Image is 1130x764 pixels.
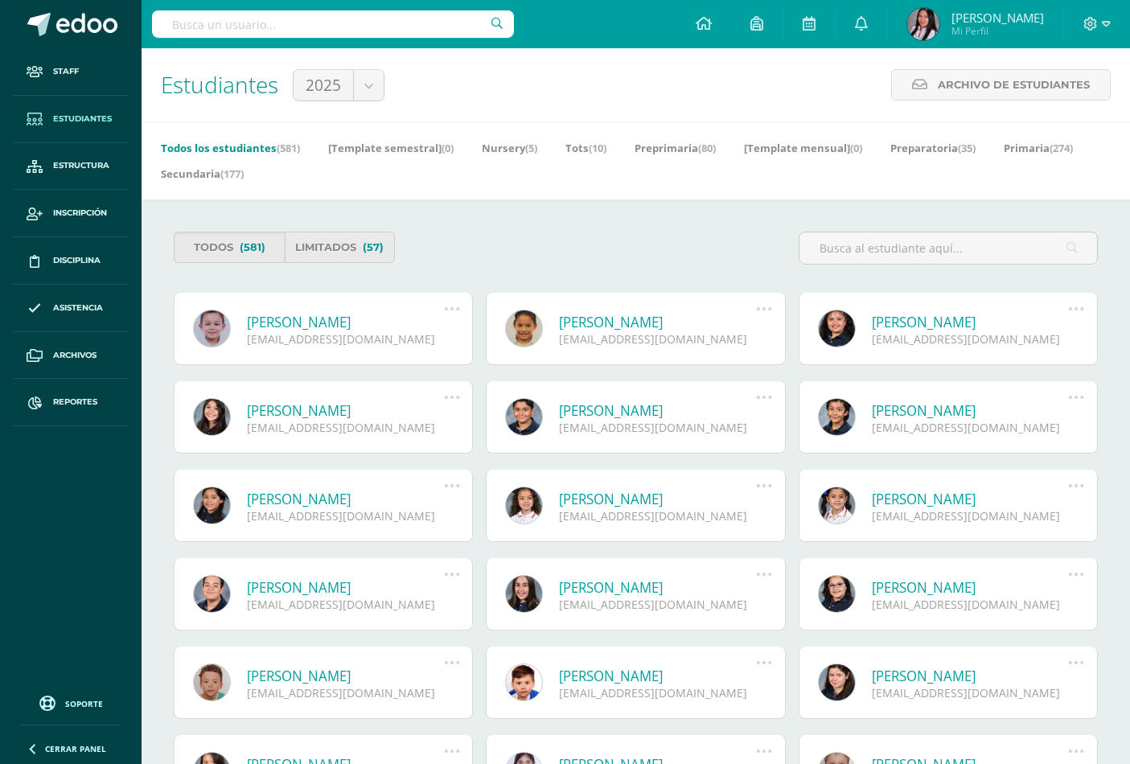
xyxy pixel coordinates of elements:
a: Preparatoria(35) [890,135,976,161]
span: (581) [240,232,265,262]
span: Estructura [53,159,109,172]
input: Busca un usuario... [152,10,514,38]
span: (0) [850,141,862,155]
div: [EMAIL_ADDRESS][DOMAIN_NAME] [872,420,1069,435]
a: Todos los estudiantes(581) [161,135,300,161]
a: Nursery(5) [482,135,537,161]
span: (581) [277,141,300,155]
a: [PERSON_NAME] [872,313,1069,331]
span: (177) [220,166,244,181]
a: [PERSON_NAME] [559,490,756,508]
div: [EMAIL_ADDRESS][DOMAIN_NAME] [559,420,756,435]
span: Archivos [53,349,97,362]
a: [PERSON_NAME] [247,490,444,508]
a: Staff [13,48,129,96]
span: [PERSON_NAME] [951,10,1044,26]
div: [EMAIL_ADDRESS][DOMAIN_NAME] [247,508,444,524]
span: Estudiantes [161,69,278,100]
span: (35) [958,141,976,155]
a: [PERSON_NAME] [247,401,444,420]
a: [PERSON_NAME] [872,667,1069,685]
div: [EMAIL_ADDRESS][DOMAIN_NAME] [559,685,756,700]
span: Reportes [53,396,97,409]
span: (0) [442,141,454,155]
div: [EMAIL_ADDRESS][DOMAIN_NAME] [559,597,756,612]
a: Tots(10) [565,135,606,161]
a: [Template mensual](0) [744,135,862,161]
span: Staff [53,65,79,78]
span: Estudiantes [53,113,112,125]
div: [EMAIL_ADDRESS][DOMAIN_NAME] [559,508,756,524]
span: Soporte [65,698,103,709]
a: [PERSON_NAME] [559,313,756,331]
span: Mi Perfil [951,24,1044,38]
a: Asistencia [13,285,129,332]
span: (80) [698,141,716,155]
span: Asistencia [53,302,103,314]
a: Todos(581) [174,232,285,263]
div: [EMAIL_ADDRESS][DOMAIN_NAME] [247,597,444,612]
input: Busca al estudiante aquí... [799,232,1097,264]
a: [PERSON_NAME] [247,578,444,597]
span: 2025 [306,70,341,101]
a: Disciplina [13,237,129,285]
a: [PERSON_NAME] [559,667,756,685]
div: [EMAIL_ADDRESS][DOMAIN_NAME] [872,508,1069,524]
a: Archivos [13,332,129,380]
div: [EMAIL_ADDRESS][DOMAIN_NAME] [247,420,444,435]
a: [PERSON_NAME] [872,578,1069,597]
a: Secundaria(177) [161,161,244,187]
a: Archivo de Estudiantes [891,69,1111,101]
span: (10) [589,141,606,155]
div: [EMAIL_ADDRESS][DOMAIN_NAME] [247,685,444,700]
a: 2025 [294,70,384,101]
a: [Template semestral](0) [328,135,454,161]
span: (57) [363,232,384,262]
div: [EMAIL_ADDRESS][DOMAIN_NAME] [872,331,1069,347]
a: [PERSON_NAME] [247,313,444,331]
span: Cerrar panel [45,743,106,754]
div: [EMAIL_ADDRESS][DOMAIN_NAME] [559,331,756,347]
a: [PERSON_NAME] [559,578,756,597]
a: Estructura [13,143,129,191]
a: Estudiantes [13,96,129,143]
a: [PERSON_NAME] [872,490,1069,508]
a: Preprimaria(80) [635,135,716,161]
span: Disciplina [53,254,101,267]
div: [EMAIL_ADDRESS][DOMAIN_NAME] [247,331,444,347]
a: [PERSON_NAME] [872,401,1069,420]
a: Reportes [13,379,129,426]
a: Inscripción [13,190,129,237]
div: [EMAIL_ADDRESS][DOMAIN_NAME] [872,685,1069,700]
span: Inscripción [53,207,107,220]
div: [EMAIL_ADDRESS][DOMAIN_NAME] [872,597,1069,612]
a: [PERSON_NAME] [247,667,444,685]
a: Soporte [19,692,122,713]
a: [PERSON_NAME] [559,401,756,420]
a: Primaria(274) [1004,135,1073,161]
span: Archivo de Estudiantes [938,70,1090,100]
a: Limitados(57) [285,232,396,263]
img: 1c4a8e29229ca7cba10d259c3507f649.png [907,8,939,40]
span: (274) [1050,141,1073,155]
span: (5) [525,141,537,155]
